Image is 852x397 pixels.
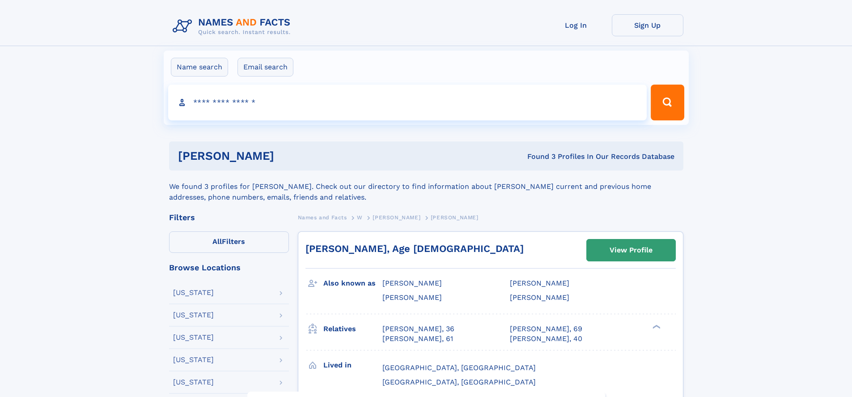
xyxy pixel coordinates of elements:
[173,356,214,363] div: [US_STATE]
[173,312,214,319] div: [US_STATE]
[357,212,363,223] a: W
[651,85,684,120] button: Search Button
[357,214,363,221] span: W
[173,379,214,386] div: [US_STATE]
[382,293,442,302] span: [PERSON_NAME]
[650,324,661,329] div: ❯
[178,150,401,162] h1: [PERSON_NAME]
[431,214,479,221] span: [PERSON_NAME]
[382,363,536,372] span: [GEOGRAPHIC_DATA], [GEOGRAPHIC_DATA]
[540,14,612,36] a: Log In
[382,378,536,386] span: [GEOGRAPHIC_DATA], [GEOGRAPHIC_DATA]
[587,239,675,261] a: View Profile
[173,334,214,341] div: [US_STATE]
[401,152,674,162] div: Found 3 Profiles In Our Records Database
[173,289,214,296] div: [US_STATE]
[305,243,524,254] a: [PERSON_NAME], Age [DEMOGRAPHIC_DATA]
[510,279,569,287] span: [PERSON_NAME]
[169,213,289,222] div: Filters
[612,14,683,36] a: Sign Up
[168,85,647,120] input: search input
[171,58,228,77] label: Name search
[510,293,569,302] span: [PERSON_NAME]
[169,264,289,272] div: Browse Locations
[382,279,442,287] span: [PERSON_NAME]
[237,58,293,77] label: Email search
[169,231,289,253] label: Filters
[169,14,298,38] img: Logo Names and Facts
[212,237,222,246] span: All
[382,334,453,344] a: [PERSON_NAME], 61
[510,324,582,334] a: [PERSON_NAME], 69
[610,240,653,260] div: View Profile
[298,212,347,223] a: Names and Facts
[373,212,420,223] a: [PERSON_NAME]
[510,334,582,344] a: [PERSON_NAME], 40
[169,171,683,203] div: We found 3 profiles for [PERSON_NAME]. Check out our directory to find information about [PERSON_...
[323,358,382,373] h3: Lived in
[373,214,420,221] span: [PERSON_NAME]
[323,276,382,291] h3: Also known as
[323,321,382,337] h3: Relatives
[382,324,454,334] a: [PERSON_NAME], 36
